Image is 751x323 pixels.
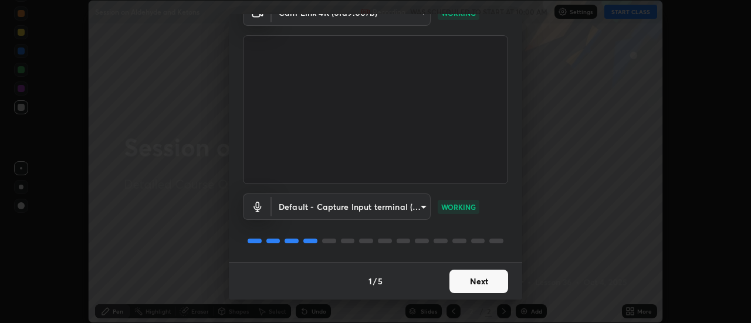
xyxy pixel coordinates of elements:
p: WORKING [441,202,476,212]
h4: / [373,275,377,287]
button: Next [449,270,508,293]
h4: 5 [378,275,383,287]
h4: 1 [368,275,372,287]
div: Cam Link 4K (0fd9:007b) [272,193,431,220]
